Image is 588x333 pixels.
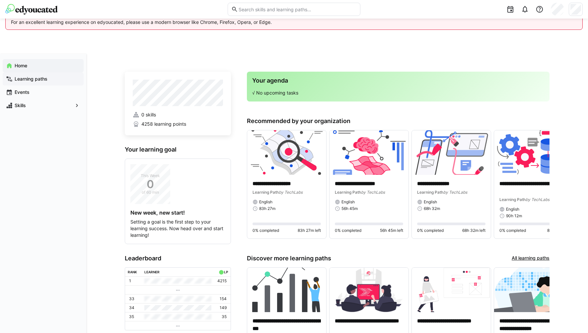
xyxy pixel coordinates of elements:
img: image [412,268,491,312]
span: Learning Path [417,190,443,195]
span: Learning Path [253,190,279,195]
img: image [247,268,326,312]
span: 0% completed [417,228,444,233]
span: by TechLabs [279,190,303,195]
span: 4258 learning points [141,121,186,127]
span: 56h 45m [341,206,358,211]
p: 1 [129,278,131,284]
p: √ No upcoming tasks [252,90,544,96]
img: image [247,130,326,175]
span: Learning Path [335,190,361,195]
img: image [412,130,491,175]
p: 35 [129,314,134,319]
p: Setting a goal is the first step to your learning success. Now head over and start learning! [130,219,225,238]
p: 149 [220,305,227,310]
h3: Leaderboard [125,255,231,262]
p: 33 [129,296,134,301]
h3: Your learning goal [125,146,231,153]
span: English [259,199,272,205]
img: image [494,130,573,175]
h3: Recommended by your organization [247,117,550,125]
span: English [506,207,519,212]
span: 83h 27m left [298,228,321,233]
span: by TechLabs [526,197,550,202]
p: 4215 [217,278,227,284]
span: English [341,199,355,205]
span: 56h 45m left [380,228,403,233]
span: 68h 32m left [462,228,485,233]
p: 154 [220,296,227,301]
input: Search skills and learning paths… [238,6,357,12]
img: image [494,268,573,312]
span: 83h 27m [259,206,275,211]
span: 0% completed [253,228,279,233]
span: by TechLabs [443,190,467,195]
span: by TechLabs [361,190,385,195]
p: 35 [222,314,227,319]
span: 90h 12m [506,213,522,219]
a: 0 skills [133,111,223,118]
span: Learning Path [499,197,526,202]
div: Rank [128,270,137,274]
span: 68h 32m [424,206,440,211]
h3: Your agenda [252,77,544,84]
span: 0 skills [141,111,156,118]
h3: Discover more learning paths [247,255,331,262]
h4: New week, new start! [130,209,225,216]
span: 87h 6m left [547,228,568,233]
p: 34 [129,305,134,310]
p: For an excellent learning experience on edyoucated, please use a modern browser like Chrome, Fire... [11,19,577,26]
span: English [424,199,437,205]
span: 0% completed [499,228,526,233]
span: 0% completed [335,228,361,233]
a: All learning paths [512,255,550,262]
div: LP [224,270,228,274]
div: Learner [144,270,160,274]
img: image [330,268,408,312]
img: image [330,130,408,175]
